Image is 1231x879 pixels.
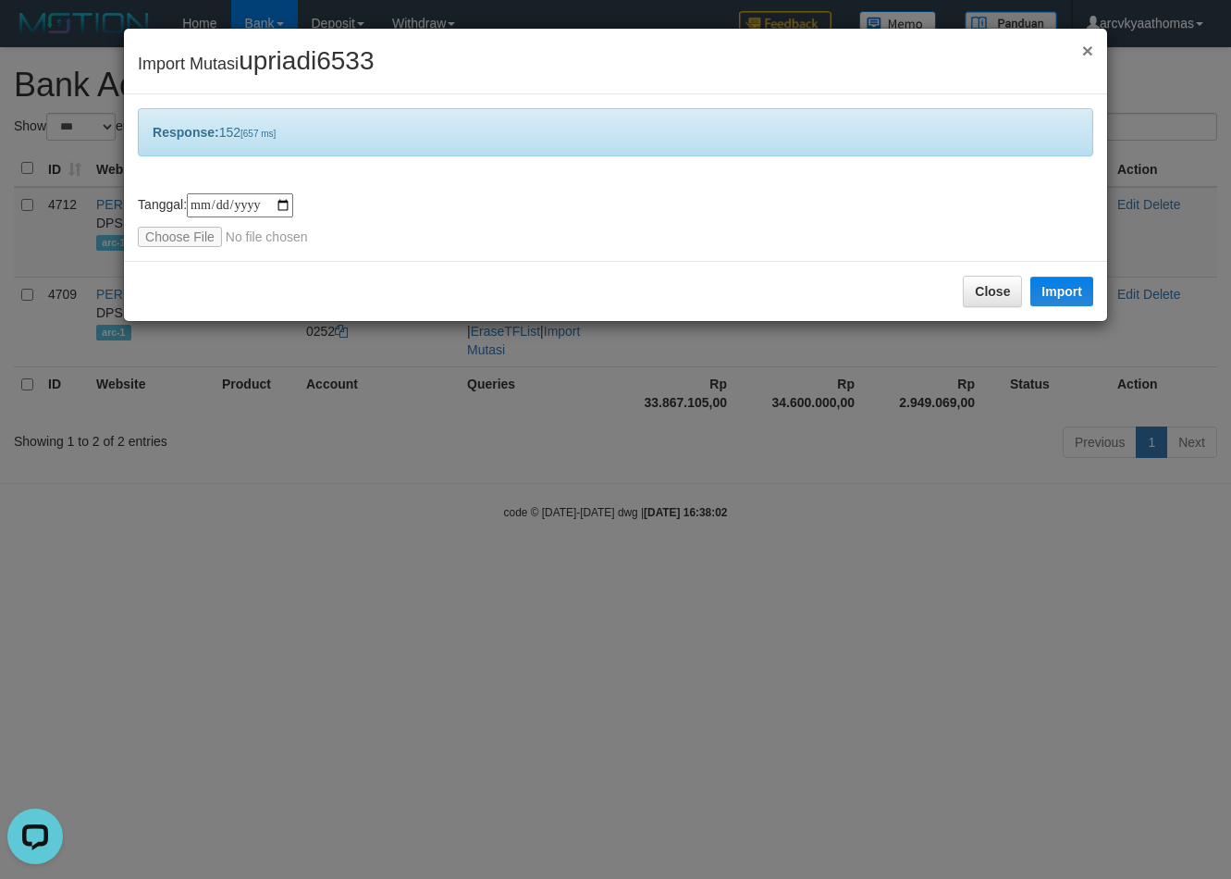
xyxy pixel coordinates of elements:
span: Import Mutasi [138,55,374,73]
span: × [1082,40,1093,61]
b: Response: [153,125,219,140]
button: Open LiveChat chat widget [7,7,63,63]
button: Close [963,276,1022,307]
div: 152 [138,108,1093,156]
span: upriadi6533 [239,46,374,75]
button: Import [1030,277,1093,306]
span: [657 ms] [240,129,276,139]
button: Close [1082,41,1093,60]
div: Tanggal: [138,193,1093,247]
